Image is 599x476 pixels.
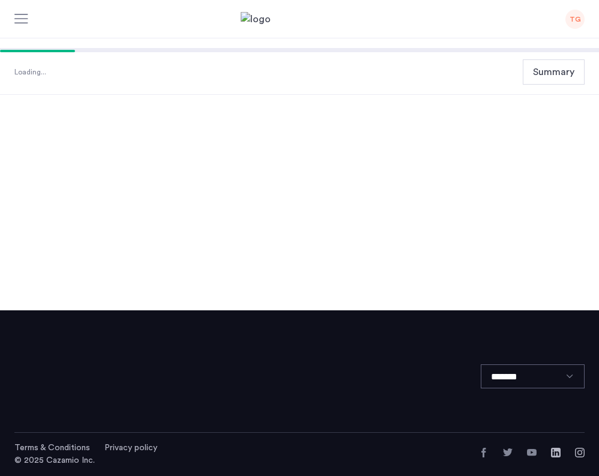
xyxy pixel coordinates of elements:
[14,456,95,465] span: © 2025 Cazamio Inc.
[565,10,585,29] div: TG
[523,59,585,85] button: Summary
[241,12,358,26] img: logo
[527,448,537,457] a: YouTube
[104,442,157,454] a: Privacy policy
[241,12,358,26] a: Cazamio logo
[14,66,46,78] div: Loading...
[575,448,585,457] a: Instagram
[551,448,561,457] a: LinkedIn
[479,448,489,457] a: Facebook
[14,442,90,454] a: Terms and conditions
[503,448,513,457] a: Twitter
[481,364,585,388] select: Language select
